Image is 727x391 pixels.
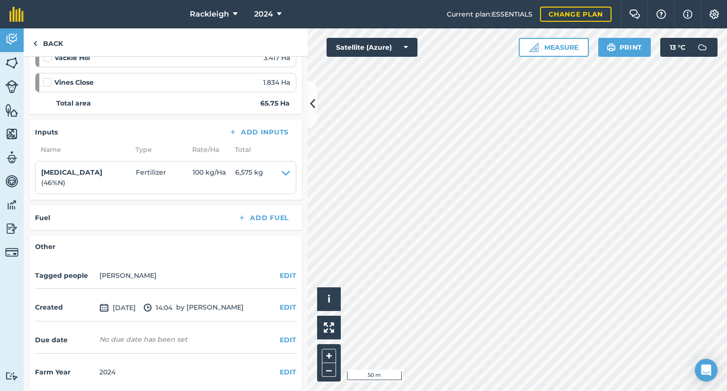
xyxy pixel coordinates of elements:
span: 3.417 Ha [264,53,290,63]
span: 2024 [254,9,273,20]
li: [PERSON_NAME] [99,270,157,281]
span: i [328,293,330,305]
img: svg+xml;base64,PD94bWwgdmVyc2lvbj0iMS4wIiBlbmNvZGluZz0idXRmLTgiPz4KPCEtLSBHZW5lcmF0b3I6IEFkb2JlIE... [5,32,18,46]
img: svg+xml;base64,PD94bWwgdmVyc2lvbj0iMS4wIiBlbmNvZGluZz0idXRmLTgiPz4KPCEtLSBHZW5lcmF0b3I6IEFkb2JlIE... [5,246,18,259]
p: ( 46 % N ) [41,178,136,188]
h4: Tagged people [35,270,96,281]
h4: Fuel [35,213,50,223]
h4: Farm Year [35,367,96,377]
h4: Inputs [35,127,58,137]
img: svg+xml;base64,PHN2ZyB4bWxucz0iaHR0cDovL3d3dy53My5vcmcvMjAwMC9zdmciIHdpZHRoPSI1NiIgaGVpZ2h0PSI2MC... [5,56,18,70]
button: Print [598,38,651,57]
span: Current plan : ESSENTIALS [447,9,532,19]
h4: Created [35,302,96,312]
img: svg+xml;base64,PD94bWwgdmVyc2lvbj0iMS4wIiBlbmNvZGluZz0idXRmLTgiPz4KPCEtLSBHZW5lcmF0b3I6IEFkb2JlIE... [5,151,18,165]
img: svg+xml;base64,PD94bWwgdmVyc2lvbj0iMS4wIiBlbmNvZGluZz0idXRmLTgiPz4KPCEtLSBHZW5lcmF0b3I6IEFkb2JlIE... [143,302,152,313]
img: A cog icon [709,9,720,19]
img: svg+xml;base64,PHN2ZyB4bWxucz0iaHR0cDovL3d3dy53My5vcmcvMjAwMC9zdmciIHdpZHRoPSI1NiIgaGVpZ2h0PSI2MC... [5,127,18,141]
button: Add Fuel [230,211,296,224]
div: Open Intercom Messenger [695,359,718,382]
h4: [MEDICAL_DATA] [41,167,136,178]
img: svg+xml;base64,PHN2ZyB4bWxucz0iaHR0cDovL3d3dy53My5vcmcvMjAwMC9zdmciIHdpZHRoPSI1NiIgaGVpZ2h0PSI2MC... [5,103,18,117]
span: 13 ° C [670,38,685,57]
img: Ruler icon [529,43,539,52]
img: svg+xml;base64,PHN2ZyB4bWxucz0iaHR0cDovL3d3dy53My5vcmcvMjAwMC9zdmciIHdpZHRoPSIxNyIgaGVpZ2h0PSIxNy... [683,9,692,20]
h4: Due date [35,335,96,345]
span: [DATE] [99,302,136,313]
button: EDIT [280,335,296,345]
img: svg+xml;base64,PHN2ZyB4bWxucz0iaHR0cDovL3d3dy53My5vcmcvMjAwMC9zdmciIHdpZHRoPSIxOSIgaGVpZ2h0PSIyNC... [607,42,616,53]
img: svg+xml;base64,PD94bWwgdmVyc2lvbj0iMS4wIiBlbmNvZGluZz0idXRmLTgiPz4KPCEtLSBHZW5lcmF0b3I6IEFkb2JlIE... [99,302,109,313]
button: Add Inputs [221,125,296,139]
button: – [322,363,336,377]
span: Total [229,144,251,155]
strong: 65.75 Ha [260,98,290,108]
img: A question mark icon [656,9,667,19]
h4: Other [35,241,296,252]
span: 100 kg / Ha [193,167,235,188]
strong: Total area [56,98,91,108]
img: svg+xml;base64,PHN2ZyB4bWxucz0iaHR0cDovL3d3dy53My5vcmcvMjAwMC9zdmciIHdpZHRoPSI5IiBoZWlnaHQ9IjI0Ii... [33,38,37,49]
button: + [322,349,336,363]
strong: Vines Close [54,77,94,88]
img: svg+xml;base64,PD94bWwgdmVyc2lvbj0iMS4wIiBlbmNvZGluZz0idXRmLTgiPz4KPCEtLSBHZW5lcmF0b3I6IEFkb2JlIE... [5,174,18,188]
a: Back [24,28,72,56]
div: 2024 [99,367,115,377]
button: EDIT [280,270,296,281]
img: svg+xml;base64,PD94bWwgdmVyc2lvbj0iMS4wIiBlbmNvZGluZz0idXRmLTgiPz4KPCEtLSBHZW5lcmF0b3I6IEFkb2JlIE... [5,222,18,236]
img: fieldmargin Logo [9,7,24,22]
button: 13 °C [660,38,718,57]
img: svg+xml;base64,PD94bWwgdmVyc2lvbj0iMS4wIiBlbmNvZGluZz0idXRmLTgiPz4KPCEtLSBHZW5lcmF0b3I6IEFkb2JlIE... [5,80,18,93]
span: Rate/ Ha [186,144,229,155]
button: EDIT [280,367,296,377]
span: Name [35,144,130,155]
span: Type [130,144,186,155]
div: No due date has been set [99,335,187,344]
button: Satellite (Azure) [327,38,417,57]
img: Two speech bubbles overlapping with the left bubble in the forefront [629,9,640,19]
a: Change plan [540,7,612,22]
img: svg+xml;base64,PD94bWwgdmVyc2lvbj0iMS4wIiBlbmNvZGluZz0idXRmLTgiPz4KPCEtLSBHZW5lcmF0b3I6IEFkb2JlIE... [693,38,712,57]
button: i [317,287,341,311]
img: Four arrows, one pointing top left, one top right, one bottom right and the last bottom left [324,322,334,333]
strong: Vackie Hill [54,53,90,63]
summary: [MEDICAL_DATA](46%N)Fertilizer100 kg/Ha6,575 kg [41,167,290,188]
span: Fertilizer [136,167,193,188]
span: 14:04 [143,302,172,313]
button: EDIT [280,302,296,312]
div: by [PERSON_NAME] [35,294,296,321]
span: Rackleigh [190,9,229,20]
span: 1.834 Ha [263,77,290,88]
img: svg+xml;base64,PD94bWwgdmVyc2lvbj0iMS4wIiBlbmNvZGluZz0idXRmLTgiPz4KPCEtLSBHZW5lcmF0b3I6IEFkb2JlIE... [5,198,18,212]
button: Measure [519,38,589,57]
span: 6,575 kg [235,167,263,188]
img: svg+xml;base64,PD94bWwgdmVyc2lvbj0iMS4wIiBlbmNvZGluZz0idXRmLTgiPz4KPCEtLSBHZW5lcmF0b3I6IEFkb2JlIE... [5,372,18,381]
